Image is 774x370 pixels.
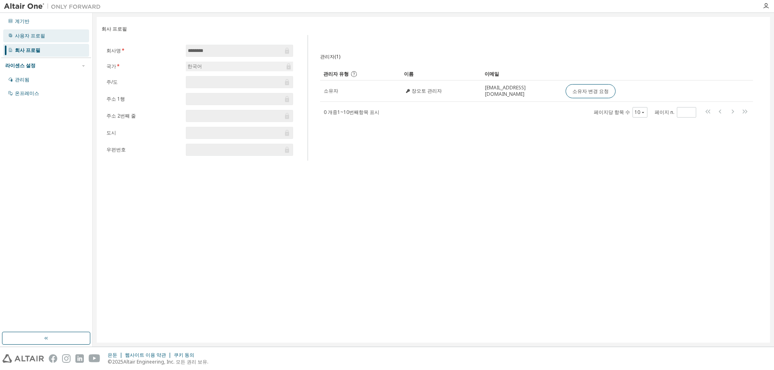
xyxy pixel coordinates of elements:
img: facebook.svg [49,354,57,363]
font: [EMAIL_ADDRESS][DOMAIN_NAME] [485,84,526,97]
font: Altair Engineering, Inc. 모든 권리 보유. [123,358,208,365]
font: 페이지당 항목 수 [594,109,630,116]
font: ~ [340,109,343,116]
font: 도시 [106,129,116,136]
font: 사용자 프로필 [15,32,45,39]
font: 관리자 유형 [323,70,349,77]
font: 10 [635,109,640,116]
font: 주/도 [106,79,118,85]
font: 온프레미스 [15,90,39,97]
font: 이름 [404,70,414,77]
img: linkedin.svg [75,354,84,363]
font: 이메일 [485,70,499,77]
button: 소유자 변경 요청 [566,84,616,98]
font: 관리자(1) [320,53,340,60]
font: 장오토 관리자 [412,87,442,94]
font: 관리됨 [15,76,29,83]
font: 주소 2번째 줄 [106,112,136,119]
font: 1 [337,109,340,116]
font: 한국어 [187,63,202,70]
img: altair_logo.svg [2,354,44,363]
font: 우편번호 [106,146,126,153]
font: 계기반 [15,18,29,25]
font: 웹사이트 이용 약관 [125,351,166,358]
font: 국가 [106,63,116,70]
font: 회사 프로필 [15,47,40,54]
img: instagram.svg [62,354,71,363]
font: 소유자 변경 요청 [572,88,609,95]
font: 회사 프로필 [102,25,127,32]
font: 2025 [112,358,123,365]
font: 은둔 [108,351,117,358]
font: 쿠키 동의 [174,351,194,358]
img: 알타이르 원 [4,2,105,10]
font: 회사명 [106,47,121,54]
div: 한국어 [186,62,293,71]
font: 페이지 n. [655,109,674,116]
font: 항목 표시 [359,109,379,116]
font: 0 개 [324,109,333,116]
font: 중 [333,109,337,116]
font: © [108,358,112,365]
font: 라이센스 설정 [5,62,35,69]
img: youtube.svg [89,354,100,363]
font: 주소 1행 [106,95,125,102]
font: 10번째 [343,109,359,116]
font: 소유자 [324,87,338,94]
